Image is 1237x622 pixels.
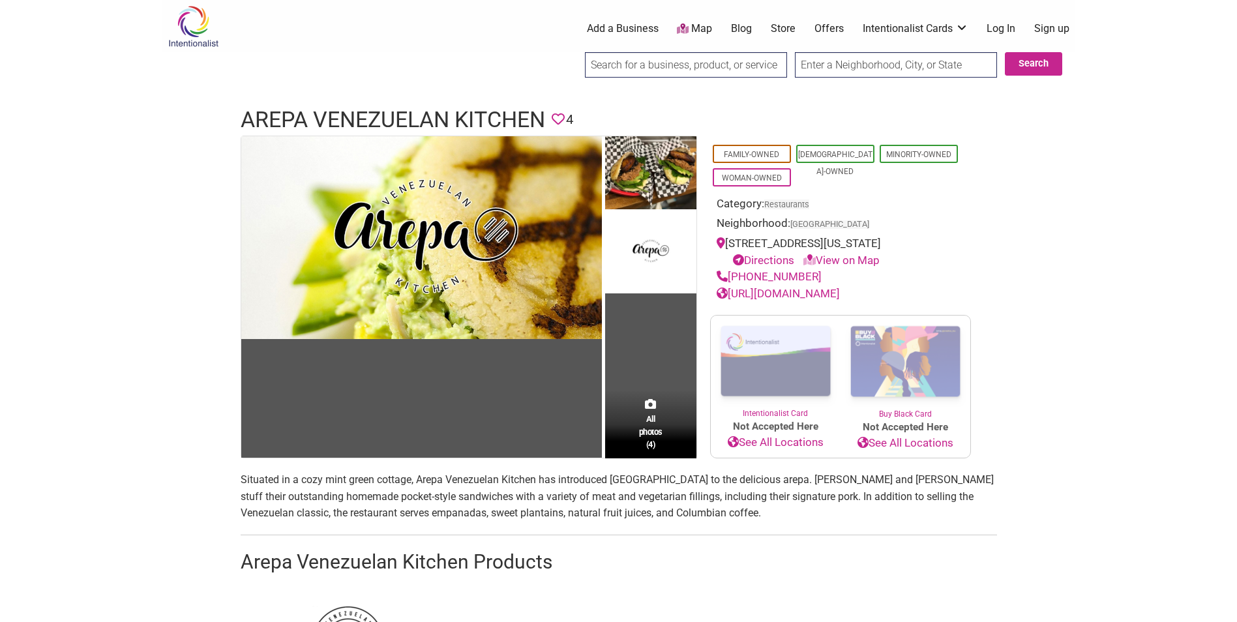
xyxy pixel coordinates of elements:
img: Intentionalist Card [711,316,841,407]
a: Sign up [1034,22,1069,36]
a: Directions [733,254,794,267]
span: Not Accepted Here [841,420,970,435]
img: Intentionalist [162,5,224,48]
a: Minority-Owned [886,150,951,159]
img: Buy Black Card [841,316,970,408]
input: Enter a Neighborhood, City, or State [795,52,997,78]
span: 4 [566,110,573,130]
a: [DEMOGRAPHIC_DATA]-Owned [798,150,872,176]
a: Intentionalist Cards [863,22,968,36]
a: Log In [987,22,1015,36]
a: See All Locations [711,434,841,451]
input: Search for a business, product, or service [585,52,787,78]
a: Add a Business [587,22,659,36]
a: See All Locations [841,435,970,452]
a: Family-Owned [724,150,779,159]
a: Buy Black Card [841,316,970,420]
a: [PHONE_NUMBER] [717,270,822,283]
a: Store [771,22,796,36]
div: [STREET_ADDRESS][US_STATE] [717,235,964,269]
div: Neighborhood: [717,215,964,235]
img: Arepa Venezuelan Kitchen [241,136,602,339]
h1: Arepa Venezuelan Kitchen [241,104,545,136]
span: [GEOGRAPHIC_DATA] [790,220,869,229]
button: Search [1005,52,1062,76]
a: View on Map [803,254,880,267]
a: Intentionalist Card [711,316,841,419]
p: Situated in a cozy mint green cottage, Arepa Venezuelan Kitchen has introduced [GEOGRAPHIC_DATA] ... [241,471,997,522]
a: Woman-Owned [722,173,782,183]
span: All photos (4) [639,413,663,450]
a: Restaurants [764,200,809,209]
h2: Arepa Venezuelan Kitchen Products [241,548,997,576]
span: Not Accepted Here [711,419,841,434]
a: Map [677,22,712,37]
div: Category: [717,196,964,216]
a: [URL][DOMAIN_NAME] [717,287,840,300]
a: Blog [731,22,752,36]
a: Offers [814,22,844,36]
